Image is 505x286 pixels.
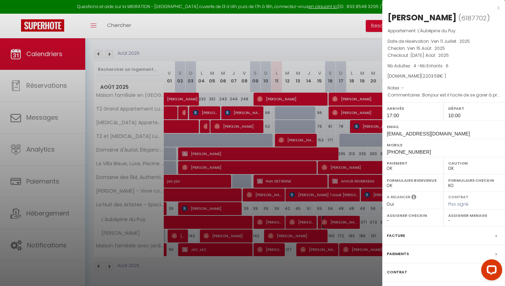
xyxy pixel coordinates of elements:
[387,250,409,258] label: Paiements
[388,52,500,59] p: Checkout :
[388,63,449,69] span: Nb Adultes : 4 -
[388,73,500,80] div: [DOMAIN_NAME]
[387,177,439,184] label: Formulaire Bienvenue
[387,232,405,239] label: Facture
[387,131,470,137] span: [EMAIL_ADDRESS][DOMAIN_NAME]
[431,38,470,44] span: Ven 11 Juillet . 2025
[448,212,500,219] label: Assigner Menage
[387,268,407,276] label: Contrat
[423,73,440,79] span: 2203.58
[387,212,439,219] label: Assigner Checkin
[448,177,500,184] label: Formulaire Checkin
[410,52,449,58] span: [DATE] Août . 2025
[448,201,469,207] span: Pas signé
[388,92,500,99] p: Commentaires :
[387,123,500,130] label: Email
[418,28,456,34] span: L'Aubépine du Puy
[387,113,399,118] span: 17:00
[387,194,410,200] label: A relancer
[388,12,457,23] div: [PERSON_NAME]
[387,141,500,148] label: Mobile
[448,113,460,118] span: 10:00
[388,27,500,34] p: Appartement :
[420,63,449,69] span: Nb Enfants : 6
[387,149,431,155] span: [PHONE_NUMBER]
[461,14,487,22] span: 6187702
[458,13,490,23] span: ( )
[448,194,469,199] label: Contrat
[448,105,500,112] label: Départ
[407,45,445,51] span: Ven 15 Août . 2025
[388,85,500,92] p: Notes :
[421,73,446,79] span: ( € )
[387,160,439,167] label: Paiement
[382,4,500,12] div: x
[476,257,505,286] iframe: LiveChat chat widget
[388,45,500,52] p: Checkin :
[402,85,404,91] span: -
[387,105,439,112] label: Arrivée
[448,160,500,167] label: Caution
[388,38,500,45] p: Date de réservation :
[411,194,416,202] i: Sélectionner OUI si vous souhaiter envoyer les séquences de messages post-checkout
